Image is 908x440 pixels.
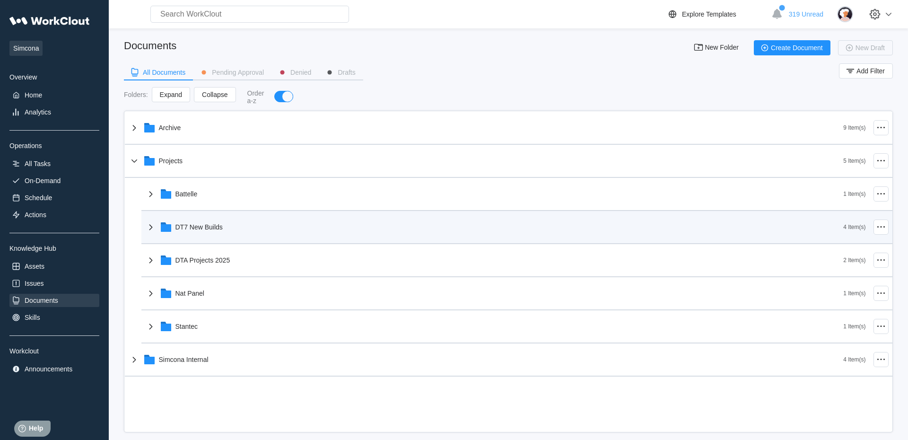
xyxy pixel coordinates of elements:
span: New Folder [705,44,739,52]
div: 1 Item(s) [843,323,865,330]
div: Assets [25,263,44,270]
div: 1 Item(s) [843,290,865,297]
a: Analytics [9,106,99,119]
div: Overview [9,73,99,81]
span: Create Document [771,44,823,51]
div: Denied [290,69,311,76]
div: Documents [124,40,176,52]
div: 1 Item(s) [843,191,865,197]
span: Simcona [9,41,43,56]
div: Explore Templates [682,10,736,18]
div: On-Demand [25,177,61,185]
div: Battelle [175,190,198,198]
a: Issues [9,277,99,290]
a: Announcements [9,362,99,376]
div: DTA Projects 2025 [175,256,230,264]
div: Simcona Internal [159,356,209,363]
a: Documents [9,294,99,307]
img: user-4.png [837,6,853,22]
div: Pending Approval [212,69,264,76]
button: New Draft [838,40,893,55]
div: Skills [25,314,40,321]
a: On-Demand [9,174,99,187]
a: Explore Templates [667,9,767,20]
span: 319 Unread [789,10,823,18]
a: Actions [9,208,99,221]
span: Collapse [202,91,227,98]
button: Denied [271,65,319,79]
div: 4 Item(s) [843,224,865,230]
div: All Documents [143,69,185,76]
div: DT7 New Builds [175,223,223,231]
div: 5 Item(s) [843,158,865,164]
div: Home [25,91,42,99]
a: All Tasks [9,157,99,170]
button: Add Filter [839,63,893,79]
div: Nat Panel [175,290,204,297]
a: Assets [9,260,99,273]
div: Folders : [124,91,148,98]
div: Drafts [338,69,355,76]
div: Issues [25,280,44,287]
div: Projects [159,157,183,165]
span: New Draft [856,44,885,51]
a: Home [9,88,99,102]
div: 2 Item(s) [843,257,865,264]
button: Expand [152,87,190,102]
button: Pending Approval [193,65,271,79]
div: Order a-z [247,89,265,105]
button: Create Document [754,40,830,55]
input: Search WorkClout [150,6,349,23]
a: Schedule [9,191,99,204]
div: Announcements [25,365,72,373]
div: Archive [159,124,181,132]
div: Analytics [25,108,51,116]
div: Workclout [9,347,99,355]
div: Operations [9,142,99,150]
button: New Folder [688,40,746,55]
span: Expand [160,91,182,98]
div: Stantec [175,323,198,330]
div: Documents [25,297,58,304]
div: Knowledge Hub [9,245,99,252]
div: 9 Item(s) [843,124,865,131]
div: 4 Item(s) [843,356,865,363]
span: Add Filter [856,68,885,74]
button: Drafts [319,65,363,79]
a: Skills [9,311,99,324]
div: All Tasks [25,160,51,167]
div: Schedule [25,194,52,202]
button: All Documents [124,65,193,79]
button: Collapse [194,87,236,102]
div: Actions [25,211,46,219]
